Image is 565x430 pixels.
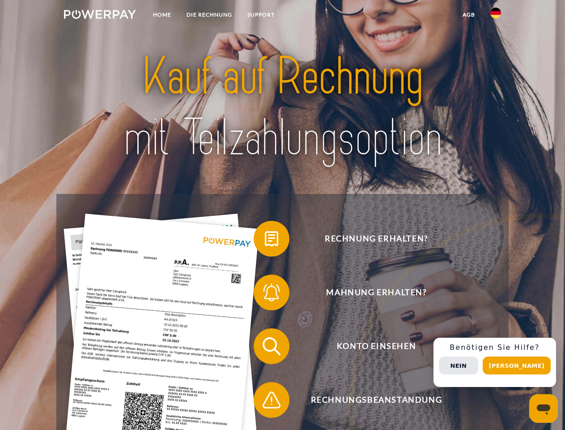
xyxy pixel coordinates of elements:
span: Mahnung erhalten? [267,275,486,310]
a: agb [455,7,483,23]
button: Rechnungsbeanstandung [254,382,486,418]
button: Nein [439,357,478,374]
a: SUPPORT [240,7,282,23]
button: [PERSON_NAME] [483,357,551,374]
a: Home [145,7,179,23]
iframe: Schaltfläche zum Öffnen des Messaging-Fensters [529,394,558,423]
button: Rechnung erhalten? [254,221,486,257]
img: title-powerpay_de.svg [85,43,480,172]
img: qb_search.svg [260,335,283,357]
h3: Benötigen Sie Hilfe? [439,343,551,352]
a: DIE RECHNUNG [179,7,240,23]
div: Schnellhilfe [433,338,556,387]
span: Konto einsehen [267,328,486,364]
span: Rechnungsbeanstandung [267,382,486,418]
img: qb_warning.svg [260,389,283,411]
img: qb_bell.svg [260,281,283,304]
button: Konto einsehen [254,328,486,364]
img: logo-powerpay-white.svg [64,10,136,19]
img: qb_bill.svg [260,228,283,250]
span: Rechnung erhalten? [267,221,486,257]
img: de [490,8,501,18]
button: Mahnung erhalten? [254,275,486,310]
